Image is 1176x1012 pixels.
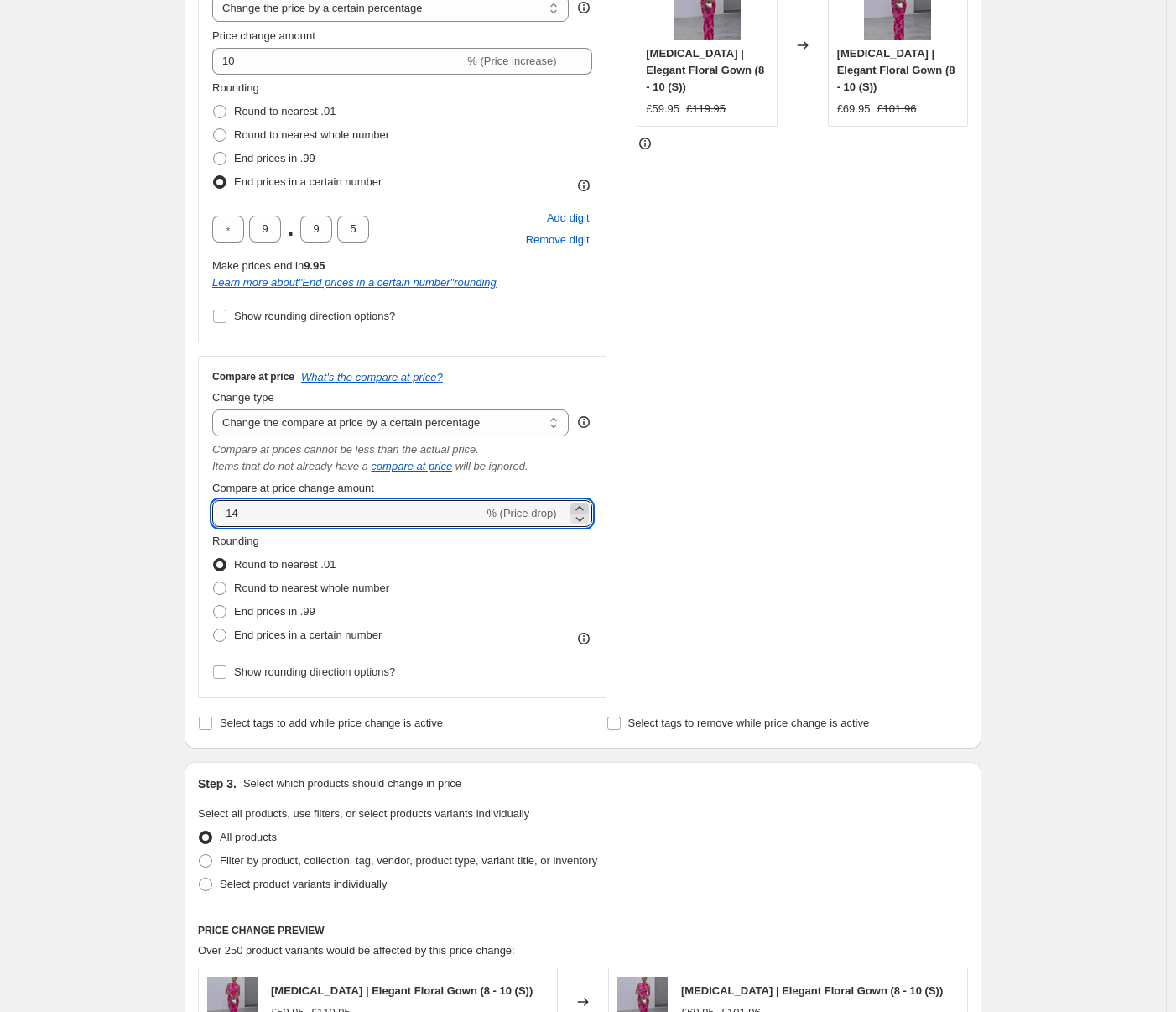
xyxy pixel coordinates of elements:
[526,232,590,248] span: Remove digit
[544,207,592,229] button: Add placeholder
[646,47,764,93] span: [MEDICAL_DATA] | Elegant Floral Gown (8 - 10 (S))
[301,371,443,383] button: What's the compare at price?
[212,370,294,383] h3: Compare at price
[212,216,244,243] input: ﹡
[212,391,274,404] span: Change type
[212,500,483,527] input: -15
[234,629,382,641] span: End prices in a certain number
[212,276,497,289] i: Learn more about " End prices in a certain number " rounding
[212,81,259,94] span: Rounding
[271,984,533,997] span: [MEDICAL_DATA] | Elegant Floral Gown (8 - 10 (S))
[467,55,556,67] span: % (Price increase)
[547,210,590,227] span: Add digit
[234,105,336,117] span: Round to nearest .01
[286,216,295,243] span: .
[628,717,870,729] span: Select tags to remove while price change is active
[337,216,369,243] input: ﹡
[686,101,726,117] strike: £119.95
[837,101,871,117] div: £69.95
[212,482,374,494] span: Compare at price change amount
[300,216,332,243] input: ﹡
[681,984,943,997] span: [MEDICAL_DATA] | Elegant Floral Gown (8 - 10 (S))
[234,665,395,678] span: Show rounding direction options?
[212,535,259,547] span: Rounding
[371,460,452,472] button: compare at price
[234,605,315,618] span: End prices in .99
[198,924,968,937] h6: PRICE CHANGE PREVIEW
[212,48,464,75] input: -15
[212,259,325,272] span: Make prices end in
[220,854,597,867] span: Filter by product, collection, tag, vendor, product type, variant title, or inventory
[198,807,529,820] span: Select all products, use filters, or select products variants individually
[837,47,955,93] span: [MEDICAL_DATA] | Elegant Floral Gown (8 - 10 (S))
[455,460,528,472] i: will be ignored.
[234,310,395,322] span: Show rounding direction options?
[646,101,679,117] div: £59.95
[304,259,325,272] b: 9.95
[234,152,315,164] span: End prices in .99
[212,29,315,42] span: Price change amount
[198,944,515,957] span: Over 250 product variants would be affected by this price change:
[575,414,592,430] div: help
[212,460,368,472] i: Items that do not already have a
[243,775,461,792] p: Select which products should change in price
[877,101,916,117] strike: £101.96
[212,276,497,289] a: Learn more about"End prices in a certain number"rounding
[234,558,336,571] span: Round to nearest .01
[523,229,592,251] button: Remove placeholder
[249,216,281,243] input: ﹡
[234,175,382,188] span: End prices in a certain number
[220,831,277,843] span: All products
[212,443,479,456] i: Compare at prices cannot be less than the actual price.
[234,128,389,141] span: Round to nearest whole number
[198,775,237,792] h2: Step 3.
[220,878,387,890] span: Select product variants individually
[234,582,389,594] span: Round to nearest whole number
[487,507,556,519] span: % (Price drop)
[220,717,443,729] span: Select tags to add while price change is active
